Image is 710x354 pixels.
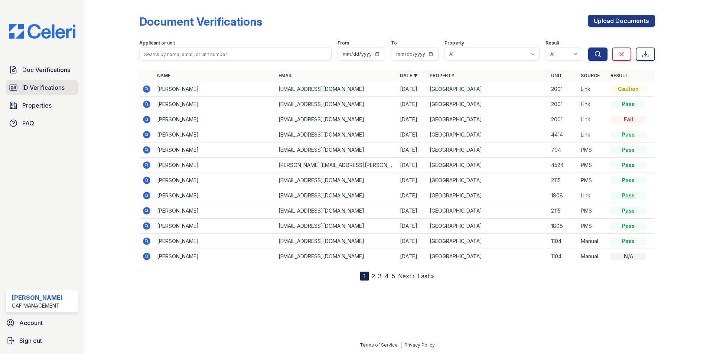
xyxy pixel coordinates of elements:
td: [EMAIL_ADDRESS][DOMAIN_NAME] [276,112,397,127]
td: [GEOGRAPHIC_DATA] [427,234,548,249]
td: [DATE] [397,82,427,97]
a: Upload Documents [588,15,655,27]
td: [GEOGRAPHIC_DATA] [427,158,548,173]
a: Terms of Service [360,342,398,348]
div: Pass [610,207,646,214]
td: 1104 [548,234,578,249]
label: Applicant or unit [139,40,175,46]
div: 1 [360,272,369,281]
td: [PERSON_NAME] [154,249,276,264]
td: [DATE] [397,219,427,234]
a: FAQ [6,116,78,131]
span: Account [19,318,43,327]
td: [GEOGRAPHIC_DATA] [427,188,548,203]
td: [DATE] [397,249,427,264]
td: [GEOGRAPHIC_DATA] [427,173,548,188]
td: [DATE] [397,234,427,249]
a: 5 [392,272,395,280]
td: Manual [578,249,608,264]
a: Property [430,73,455,78]
label: From [338,40,349,46]
td: [GEOGRAPHIC_DATA] [427,97,548,112]
div: Pass [610,192,646,199]
td: [EMAIL_ADDRESS][DOMAIN_NAME] [276,234,397,249]
td: [DATE] [397,97,427,112]
td: [PERSON_NAME] [154,203,276,219]
td: PMS [578,173,608,188]
a: 4 [385,272,389,280]
td: [PERSON_NAME] [154,234,276,249]
td: [GEOGRAPHIC_DATA] [427,112,548,127]
label: Result [545,40,559,46]
td: PMS [578,203,608,219]
td: [DATE] [397,173,427,188]
div: Document Verifications [139,15,262,28]
a: Properties [6,98,78,113]
td: [EMAIL_ADDRESS][DOMAIN_NAME] [276,249,397,264]
td: 2115 [548,173,578,188]
td: [GEOGRAPHIC_DATA] [427,203,548,219]
div: Pass [610,237,646,245]
td: 4414 [548,127,578,142]
td: PMS [578,142,608,158]
td: [PERSON_NAME] [154,188,276,203]
td: [EMAIL_ADDRESS][DOMAIN_NAME] [276,142,397,158]
div: Pass [610,146,646,154]
td: PMS [578,158,608,173]
td: [EMAIL_ADDRESS][DOMAIN_NAME] [276,219,397,234]
td: Link [578,127,608,142]
td: Link [578,82,608,97]
td: [GEOGRAPHIC_DATA] [427,127,548,142]
td: 4524 [548,158,578,173]
td: [EMAIL_ADDRESS][DOMAIN_NAME] [276,188,397,203]
td: Link [578,112,608,127]
td: 2001 [548,112,578,127]
span: Doc Verifications [22,65,70,74]
td: [EMAIL_ADDRESS][DOMAIN_NAME] [276,173,397,188]
td: [PERSON_NAME] [154,97,276,112]
a: Name [157,73,170,78]
a: Source [581,73,600,78]
a: Unit [551,73,562,78]
td: [EMAIL_ADDRESS][DOMAIN_NAME] [276,97,397,112]
span: ID Verifications [22,83,65,92]
div: Pass [610,222,646,230]
label: Property [444,40,464,46]
td: [EMAIL_ADDRESS][DOMAIN_NAME] [276,82,397,97]
a: Result [610,73,628,78]
a: Email [279,73,292,78]
td: 2001 [548,97,578,112]
span: Properties [22,101,52,110]
td: [GEOGRAPHIC_DATA] [427,249,548,264]
td: [PERSON_NAME] [154,142,276,158]
td: 1808 [548,188,578,203]
label: To [391,40,397,46]
span: FAQ [22,119,34,128]
td: [DATE] [397,203,427,219]
div: Fail [610,116,646,123]
div: Pass [610,131,646,138]
td: 1808 [548,219,578,234]
div: Pass [610,101,646,108]
td: [GEOGRAPHIC_DATA] [427,142,548,158]
td: [PERSON_NAME] [154,82,276,97]
div: Caution [610,85,646,93]
td: [PERSON_NAME] [154,219,276,234]
td: [DATE] [397,112,427,127]
a: Sign out [3,333,81,348]
div: N/A [610,253,646,260]
td: Link [578,188,608,203]
div: Pass [610,177,646,184]
td: [PERSON_NAME] [154,112,276,127]
a: 3 [378,272,382,280]
td: Manual [578,234,608,249]
div: | [400,342,402,348]
div: CAF Management [12,302,63,309]
a: ID Verifications [6,80,78,95]
div: [PERSON_NAME] [12,293,63,302]
img: CE_Logo_Blue-a8612792a0a2168367f1c8372b55b34899dd931a85d93a1a3d3e32e68fde9ad4.png [3,24,81,39]
td: [DATE] [397,188,427,203]
a: Next › [398,272,415,280]
td: [DATE] [397,127,427,142]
